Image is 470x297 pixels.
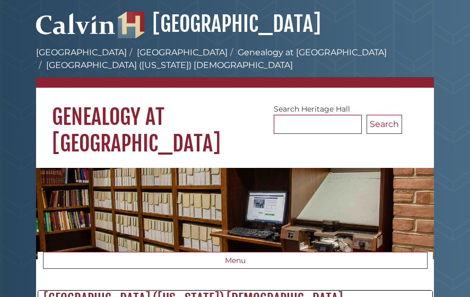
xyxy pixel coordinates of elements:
img: Hekman Library Logo [118,12,144,38]
button: Menu [43,252,428,269]
img: Calvin [36,9,116,38]
a: [GEOGRAPHIC_DATA] [118,11,321,37]
a: Genealogy at [GEOGRAPHIC_DATA] [238,47,387,57]
a: [GEOGRAPHIC_DATA] [137,47,228,57]
nav: breadcrumb [36,46,434,88]
a: Calvin University [36,24,116,34]
button: Search [367,115,402,134]
a: [GEOGRAPHIC_DATA] [36,47,127,57]
li: [GEOGRAPHIC_DATA] ([US_STATE]) [DEMOGRAPHIC_DATA] [36,59,293,72]
h1: Genealogy at [GEOGRAPHIC_DATA] [36,88,434,157]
